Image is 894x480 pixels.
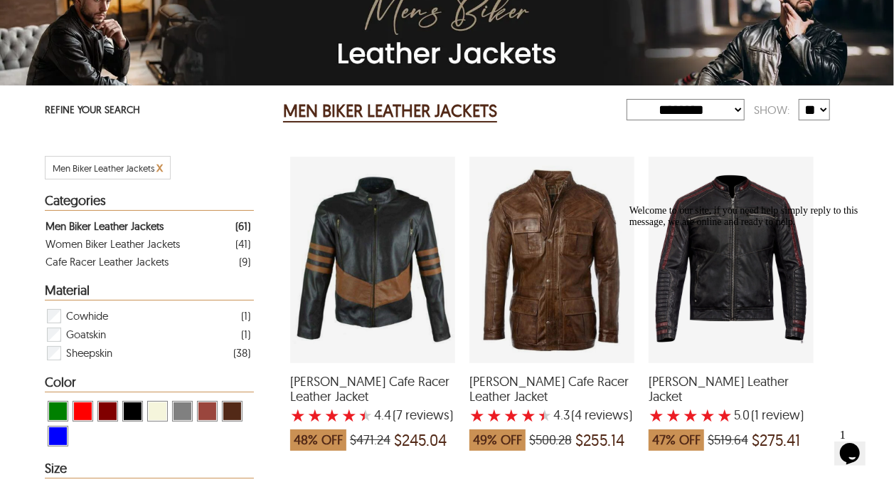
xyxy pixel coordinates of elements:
[233,344,250,362] div: ( 38 )
[469,429,526,451] span: 49% OFF
[45,375,254,392] div: Heading Filter Men Biker Leather Jackets by Color
[156,162,163,174] a: Cancel Filter
[48,401,68,422] div: View Green Men Biker Leather Jackets
[571,408,632,422] span: )
[350,433,390,447] span: $471.24
[624,199,880,416] iframe: chat widget
[45,194,254,211] div: Heading Filter Men Biker Leather Jackets by Categories
[66,307,108,325] span: Cowhide
[529,433,572,447] span: $500.28
[122,401,143,422] div: View Black Men Biker Leather Jackets
[752,433,800,447] span: $275.41
[46,325,250,344] div: Filter Goatskin Men Biker Leather Jackets
[393,408,453,422] span: )
[341,408,357,422] label: 4 rating
[46,253,169,271] div: Cafe Racer Leather Jackets
[358,408,373,422] label: 5 rating
[156,159,163,175] span: x
[504,408,519,422] label: 3 rating
[403,408,449,422] span: reviews
[235,217,250,235] div: ( 61 )
[708,433,748,447] span: $519.64
[6,6,235,28] span: Welcome to our site, if you need help simply reply to this message, we are online and ready to help.
[97,401,118,422] div: View Maroon Men Biker Leather Jackets
[290,354,455,458] a: Archer Cafe Racer Leather Jacket with a 4.428571428571429 Star Rating 7 Product Review which was ...
[222,401,243,422] div: View Brown ( Brand Color ) Men Biker Leather Jackets
[283,97,610,125] div: Men Biker Leather Jackets 61 Results Found
[521,408,536,422] label: 4 rating
[66,344,112,362] span: Sheepskin
[834,423,880,466] iframe: chat widget
[66,325,106,344] span: Goatskin
[324,408,340,422] label: 3 rating
[235,235,250,253] div: ( 41 )
[6,6,262,28] div: Welcome to our site, if you need help simply reply to this message, we are online and ready to help.
[46,253,250,271] a: Filter Cafe Racer Leather Jackets
[239,253,250,271] div: ( 9 )
[46,344,250,362] div: Filter Sheepskin Men Biker Leather Jackets
[290,374,455,405] span: Archer Cafe Racer Leather Jacket
[374,408,391,422] label: 4.4
[307,408,323,422] label: 2 rating
[45,283,254,301] div: Heading Filter Men Biker Leather Jackets by Material
[290,408,306,422] label: 1 rating
[46,235,250,253] a: Filter Women Biker Leather Jackets
[393,408,403,422] span: (7
[283,100,497,122] h2: MEN BIKER LEATHER JACKETS
[582,408,629,422] span: reviews
[469,374,634,405] span: Keith Cafe Racer Leather Jacket
[53,162,154,174] span: Filter Men Biker Leather Jackets
[48,426,68,447] div: View Blue Men Biker Leather Jackets
[197,401,218,422] div: View Cognac Men Biker Leather Jackets
[241,307,250,325] div: ( 1 )
[147,401,168,422] div: View Beige Men Biker Leather Jackets
[73,401,93,422] div: View Red Men Biker Leather Jackets
[571,408,582,422] span: (4
[45,461,254,479] div: Heading Filter Men Biker Leather Jackets by Size
[575,433,624,447] span: $255.14
[649,429,704,451] span: 47% OFF
[46,217,250,235] a: Filter Men Biker Leather Jackets
[469,354,634,458] a: Keith Cafe Racer Leather Jacket with a 4.25 Star Rating 4 Product Review which was at a price of ...
[538,408,552,422] label: 5 rating
[241,325,250,343] div: ( 1 )
[45,100,254,122] p: REFINE YOUR SEARCH
[172,401,193,422] div: View Grey Men Biker Leather Jackets
[46,235,180,253] div: Women Biker Leather Jackets
[394,433,447,447] span: $245.04
[486,408,502,422] label: 2 rating
[745,98,799,122] div: Show:
[46,307,250,325] div: Filter Cowhide Men Biker Leather Jackets
[290,429,346,451] span: 48% OFF
[469,408,485,422] label: 1 rating
[553,408,570,422] label: 4.3
[46,217,164,235] div: Men Biker Leather Jackets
